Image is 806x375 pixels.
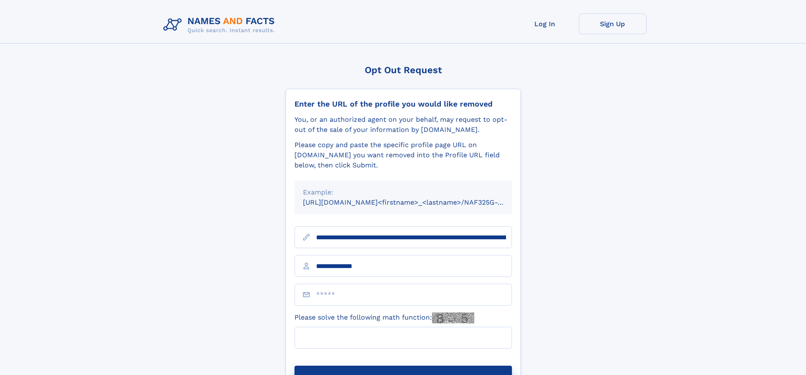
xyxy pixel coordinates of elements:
div: Example: [303,187,503,197]
a: Sign Up [579,14,646,34]
div: You, or an authorized agent on your behalf, may request to opt-out of the sale of your informatio... [294,115,512,135]
div: Please copy and paste the specific profile page URL on [DOMAIN_NAME] you want removed into the Pr... [294,140,512,170]
small: [URL][DOMAIN_NAME]<firstname>_<lastname>/NAF325G-xxxxxxxx [303,198,528,206]
div: Opt Out Request [286,65,521,75]
img: Logo Names and Facts [160,14,282,36]
label: Please solve the following math function: [294,312,474,323]
a: Log In [511,14,579,34]
div: Enter the URL of the profile you would like removed [294,99,512,109]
